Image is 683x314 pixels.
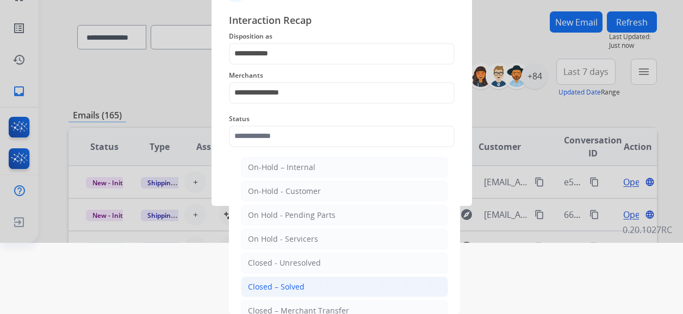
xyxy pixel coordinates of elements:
[248,234,318,244] div: On Hold - Servicers
[229,12,455,30] span: Interaction Recap
[248,258,321,268] div: Closed - Unresolved
[229,30,455,43] span: Disposition as
[229,69,455,82] span: Merchants
[623,223,672,236] p: 0.20.1027RC
[248,186,321,197] div: On-Hold - Customer
[248,281,305,292] div: Closed – Solved
[229,112,455,125] span: Status
[248,210,336,221] div: On Hold - Pending Parts
[248,162,315,173] div: On-Hold – Internal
